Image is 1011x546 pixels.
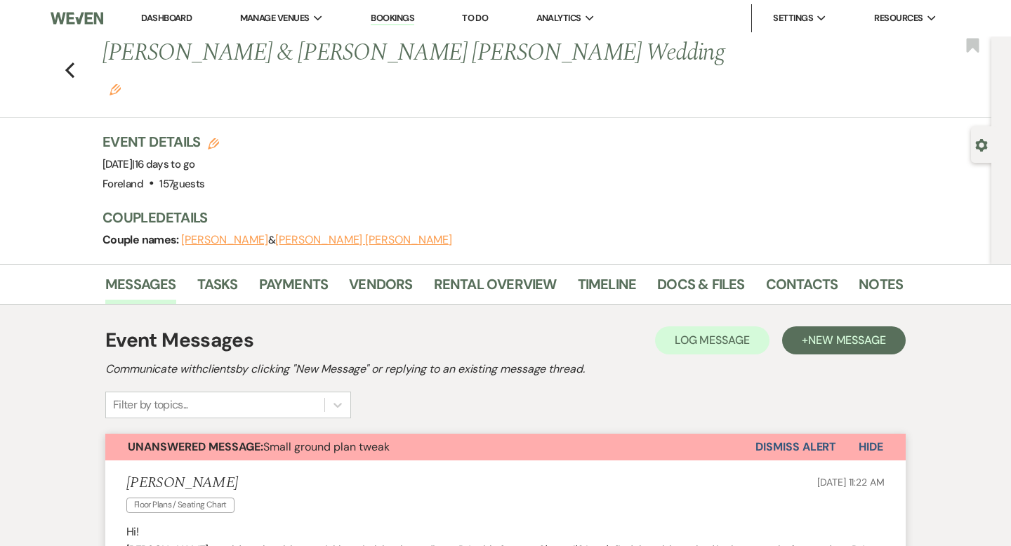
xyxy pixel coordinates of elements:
[975,138,988,151] button: Open lead details
[434,273,557,304] a: Rental Overview
[275,234,452,246] button: [PERSON_NAME] [PERSON_NAME]
[181,234,268,246] button: [PERSON_NAME]
[657,273,744,304] a: Docs & Files
[103,208,889,227] h3: Couple Details
[126,498,234,512] span: Floor Plans / Seating Chart
[817,476,885,488] span: [DATE] 11:22 AM
[655,326,769,354] button: Log Message
[126,474,242,492] h5: [PERSON_NAME]
[462,12,488,24] a: To Do
[141,12,192,24] a: Dashboard
[105,326,253,355] h1: Event Messages
[110,83,121,95] button: Edit
[126,523,885,541] p: Hi!
[349,273,412,304] a: Vendors
[782,326,906,354] button: +New Message
[181,233,452,247] span: &
[773,11,813,25] span: Settings
[128,439,263,454] strong: Unanswered Message:
[808,333,886,347] span: New Message
[859,273,903,304] a: Notes
[859,439,883,454] span: Hide
[371,12,414,25] a: Bookings
[197,273,238,304] a: Tasks
[51,4,103,33] img: Weven Logo
[128,439,390,454] span: Small ground plan tweak
[675,333,750,347] span: Log Message
[103,232,181,247] span: Couple names:
[113,397,188,413] div: Filter by topics...
[755,434,836,460] button: Dismiss Alert
[135,157,195,171] span: 16 days to go
[159,177,204,191] span: 157 guests
[132,157,194,171] span: |
[103,177,143,191] span: Foreland
[259,273,329,304] a: Payments
[103,36,732,103] h1: [PERSON_NAME] & [PERSON_NAME] [PERSON_NAME] Wedding
[105,434,755,460] button: Unanswered Message:Small ground plan tweak
[105,273,176,304] a: Messages
[103,157,194,171] span: [DATE]
[240,11,310,25] span: Manage Venues
[836,434,906,460] button: Hide
[105,361,906,378] h2: Communicate with clients by clicking "New Message" or replying to an existing message thread.
[103,132,219,152] h3: Event Details
[766,273,838,304] a: Contacts
[578,273,637,304] a: Timeline
[874,11,923,25] span: Resources
[536,11,581,25] span: Analytics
